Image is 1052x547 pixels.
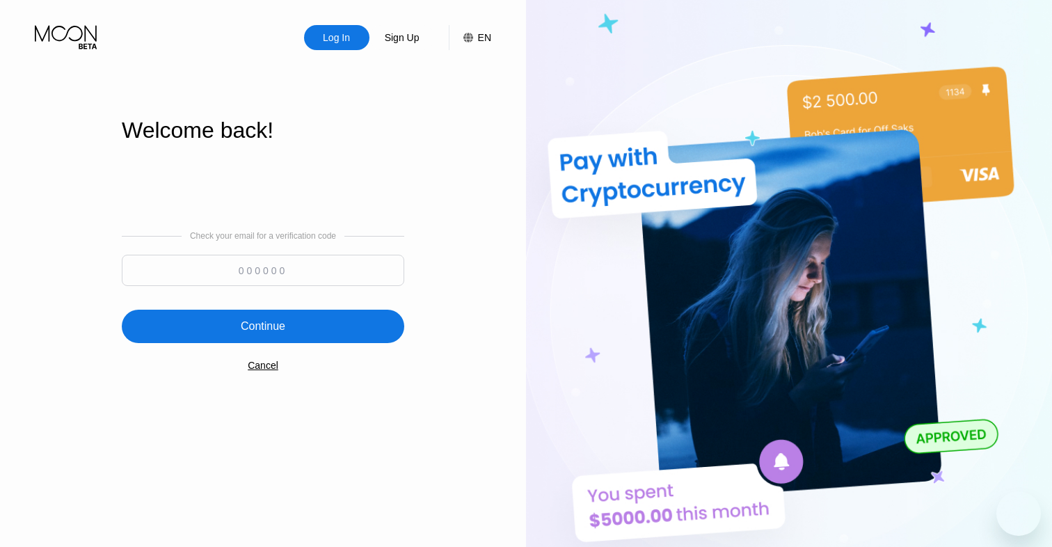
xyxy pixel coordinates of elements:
div: Cancel [248,360,278,371]
div: Continue [241,319,285,333]
div: EN [478,32,491,43]
div: Check your email for a verification code [190,231,336,241]
div: EN [449,25,491,50]
div: Sign Up [369,25,435,50]
div: Sign Up [383,31,421,45]
div: Welcome back! [122,118,404,143]
div: Continue [122,310,404,343]
div: Log In [304,25,369,50]
input: 000000 [122,255,404,286]
iframe: Button to launch messaging window [996,491,1041,536]
div: Log In [321,31,351,45]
